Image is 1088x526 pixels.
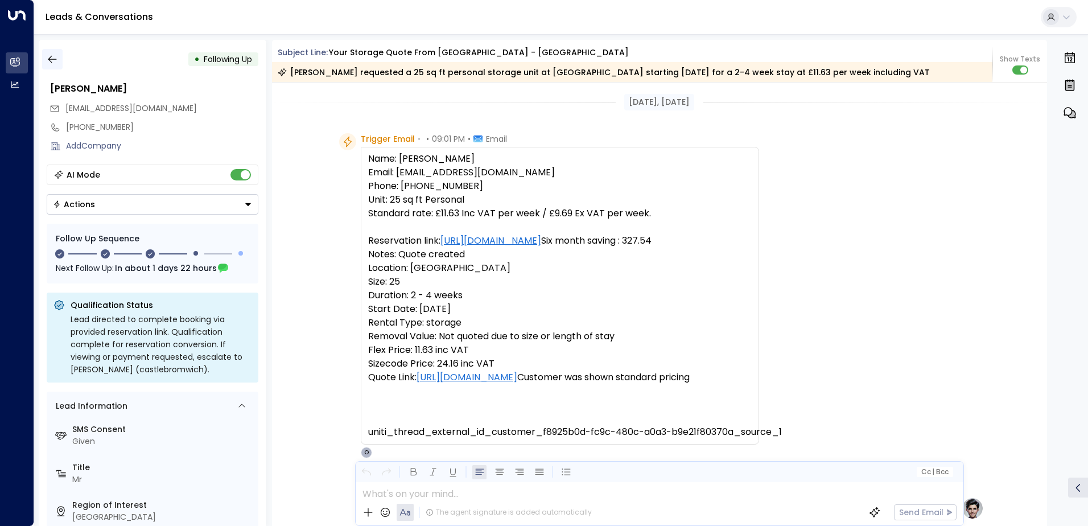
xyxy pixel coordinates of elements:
div: [DATE], [DATE] [624,94,694,110]
button: Cc|Bcc [916,467,953,478]
div: [PERSON_NAME] requested a 25 sq ft personal storage unit at [GEOGRAPHIC_DATA] starting [DATE] for... [278,67,930,78]
div: [PERSON_NAME] [50,82,258,96]
label: Region of Interest [72,499,254,511]
div: Your storage quote from [GEOGRAPHIC_DATA] - [GEOGRAPHIC_DATA] [329,47,629,59]
span: [EMAIL_ADDRESS][DOMAIN_NAME] [65,102,197,114]
span: In about 1 days 22 hours [115,262,217,274]
div: Lead Information [52,400,127,412]
div: [GEOGRAPHIC_DATA] [72,511,254,523]
span: Following Up [204,54,252,65]
div: Mr [72,474,254,486]
label: SMS Consent [72,424,254,435]
pre: Name: [PERSON_NAME] Email: [EMAIL_ADDRESS][DOMAIN_NAME] Phone: [PHONE_NUMBER] Unit: 25 sq ft Pers... [368,152,752,439]
span: baldevsidhu6016@gmail.com [65,102,197,114]
span: • [426,133,429,145]
img: profile-logo.png [961,497,984,520]
button: Undo [359,465,373,479]
div: O [361,447,372,458]
div: Next Follow Up: [56,262,249,274]
div: Given [72,435,254,447]
span: • [418,133,421,145]
div: AddCompany [66,140,258,152]
a: Leads & Conversations [46,10,153,23]
label: Title [72,462,254,474]
span: Email [486,133,507,145]
div: The agent signature is added automatically [426,507,592,517]
a: [URL][DOMAIN_NAME] [417,371,517,384]
p: Qualification Status [71,299,252,311]
div: [PHONE_NUMBER] [66,121,258,133]
a: [URL][DOMAIN_NAME] [440,234,541,248]
div: • [194,49,200,69]
button: Redo [379,465,393,479]
span: Show Texts [1000,54,1040,64]
button: Actions [47,194,258,215]
span: Subject Line: [278,47,328,58]
span: Trigger Email [361,133,415,145]
span: 09:01 PM [432,133,465,145]
span: | [932,468,934,476]
span: Cc Bcc [921,468,948,476]
span: • [468,133,471,145]
div: Follow Up Sequence [56,233,249,245]
div: Actions [53,199,95,209]
div: AI Mode [67,169,100,180]
div: Lead directed to complete booking via provided reservation link. Qualification complete for reser... [71,313,252,376]
div: Button group with a nested menu [47,194,258,215]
